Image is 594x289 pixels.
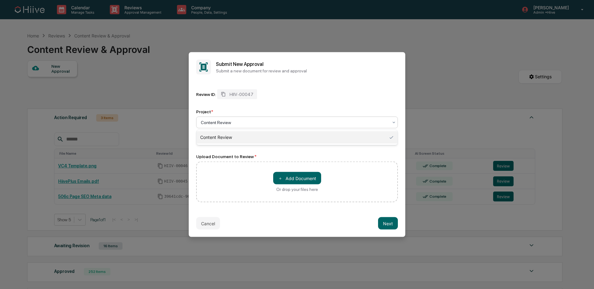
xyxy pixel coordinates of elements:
button: Next [378,217,398,230]
div: Project [196,109,213,114]
div: Review ID: [196,92,216,97]
h2: Submit New Approval [216,61,398,67]
button: Or drop your files here [273,172,321,184]
button: Cancel [196,217,220,230]
div: Upload Document to Review [196,154,398,159]
div: Content Review [196,131,398,144]
span: HIIV-00047 [230,92,253,97]
p: Submit a new document for review and approval [216,68,398,73]
span: ＋ [278,175,282,181]
div: Or drop your files here [276,187,318,192]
